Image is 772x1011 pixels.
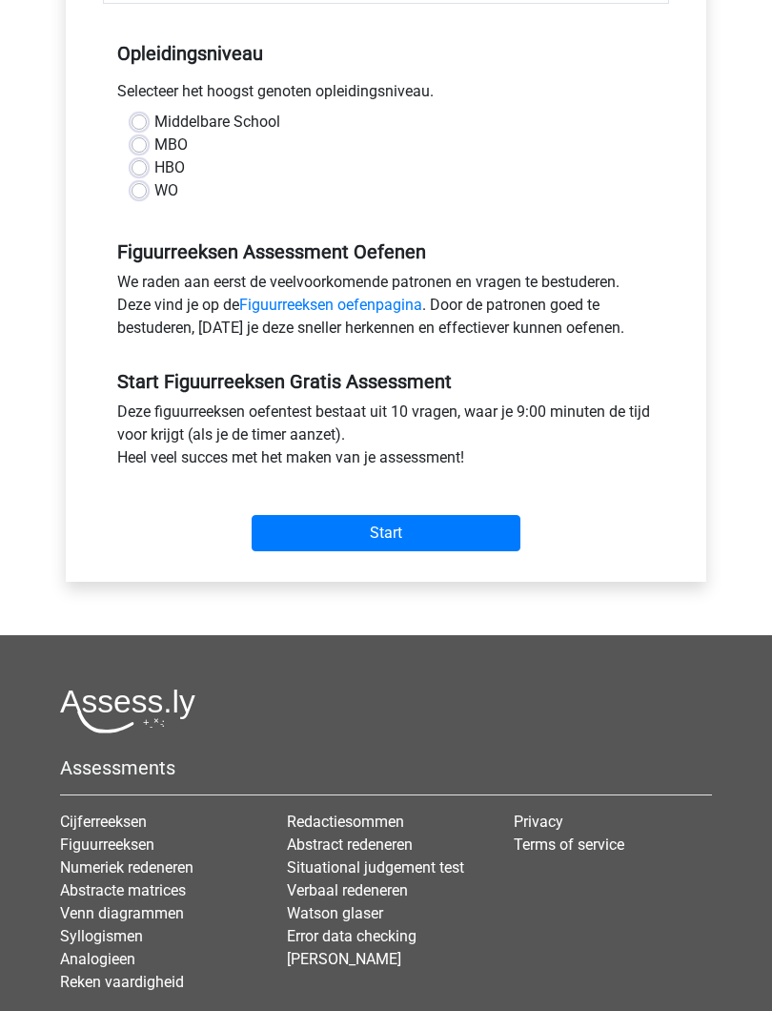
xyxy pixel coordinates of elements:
a: Privacy [514,813,563,831]
a: Abstract redeneren [287,836,413,854]
a: [PERSON_NAME] [287,950,401,968]
div: We raden aan eerst de veelvoorkomende patronen en vragen te bestuderen. Deze vind je op de . Door... [103,271,669,347]
label: WO [154,179,178,202]
a: Analogieen [60,950,135,968]
a: Syllogismen [60,927,143,945]
a: Watson glaser [287,904,383,922]
a: Reken vaardigheid [60,973,184,991]
label: Middelbare School [154,111,280,134]
div: Selecteer het hoogst genoten opleidingsniveau. [103,80,669,111]
img: Assessly logo [60,689,195,733]
a: Redactiesommen [287,813,404,831]
a: Figuurreeksen [60,836,154,854]
input: Start [252,515,520,551]
a: Verbaal redeneren [287,881,408,899]
a: Situational judgement test [287,858,464,877]
a: Figuurreeksen oefenpagina [239,296,422,314]
a: Error data checking [287,927,416,945]
a: Numeriek redeneren [60,858,193,877]
h5: Start Figuurreeksen Gratis Assessment [117,370,655,393]
div: Deze figuurreeksen oefentest bestaat uit 10 vragen, waar je 9:00 minuten de tijd voor krijgt (als... [103,401,669,477]
h5: Figuurreeksen Assessment Oefenen [117,240,655,263]
a: Terms of service [514,836,624,854]
a: Abstracte matrices [60,881,186,899]
label: MBO [154,134,188,156]
h5: Opleidingsniveau [117,34,655,72]
a: Venn diagrammen [60,904,184,922]
a: Cijferreeksen [60,813,147,831]
label: HBO [154,156,185,179]
h5: Assessments [60,756,712,779]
